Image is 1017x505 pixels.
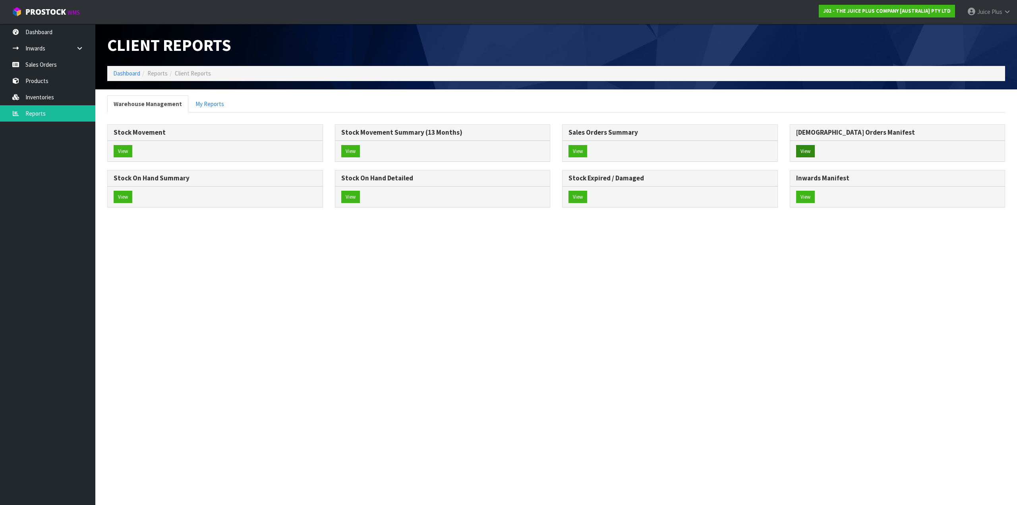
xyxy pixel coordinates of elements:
button: View [341,145,360,158]
a: My Reports [189,95,230,112]
h3: Stock Movement [114,129,317,136]
strong: J02 - THE JUICE PLUS COMPANY [AUSTRALIA] PTY LTD [823,8,951,14]
button: View [796,145,815,158]
button: View [114,191,132,203]
span: Plus [992,8,1002,15]
h3: Stock Movement Summary (13 Months) [341,129,544,136]
small: WMS [68,9,80,16]
img: cube-alt.png [12,7,22,17]
h3: Stock Expired / Damaged [568,174,771,182]
h3: Inwards Manifest [796,174,999,182]
button: View [114,145,132,158]
span: Client Reports [107,35,231,55]
h3: [DEMOGRAPHIC_DATA] Orders Manifest [796,129,999,136]
button: View [341,191,360,203]
a: Warehouse Management [107,95,188,112]
button: View [568,145,587,158]
h3: Stock On Hand Summary [114,174,317,182]
span: Reports [147,70,168,77]
button: View [796,191,815,203]
h3: Sales Orders Summary [568,129,771,136]
span: Client Reports [175,70,211,77]
span: ProStock [25,7,66,17]
a: Dashboard [113,70,140,77]
span: Juice [977,8,990,15]
h3: Stock On Hand Detailed [341,174,544,182]
button: View [568,191,587,203]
